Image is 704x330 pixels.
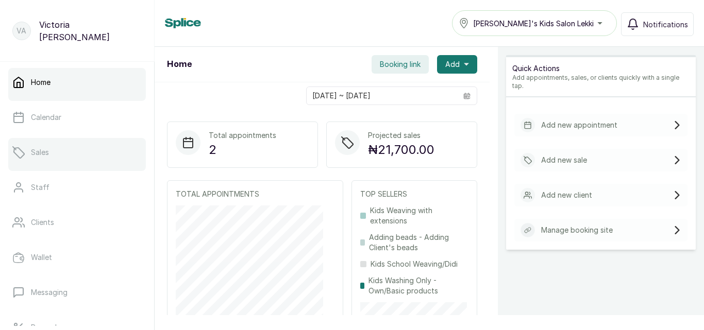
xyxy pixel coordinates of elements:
[360,189,468,199] p: TOP SELLERS
[8,103,146,132] a: Calendar
[512,74,690,90] p: Add appointments, sales, or clients quickly with a single tap.
[541,225,613,235] p: Manage booking site
[512,63,690,74] p: Quick Actions
[16,26,26,36] p: VA
[8,173,146,202] a: Staff
[473,18,594,29] span: [PERSON_NAME]'s Kids Salon Lekki
[209,141,276,159] p: 2
[8,68,146,97] a: Home
[8,278,146,307] a: Messaging
[380,59,421,70] span: Booking link
[31,182,49,193] p: Staff
[307,87,457,105] input: Select date
[176,189,334,199] p: TOTAL APPOINTMENTS
[445,59,460,70] span: Add
[31,217,54,228] p: Clients
[452,10,617,36] button: [PERSON_NAME]'s Kids Salon Lekki
[369,232,468,253] p: Adding beads - Adding Client's beads
[372,55,429,74] button: Booking link
[31,77,51,88] p: Home
[8,138,146,167] a: Sales
[8,243,146,272] a: Wallet
[437,55,477,74] button: Add
[31,112,61,123] p: Calendar
[31,147,49,158] p: Sales
[541,155,587,165] p: Add new sale
[8,208,146,237] a: Clients
[368,141,434,159] p: ₦21,700.00
[541,190,592,200] p: Add new client
[541,120,617,130] p: Add new appointment
[368,130,434,141] p: Projected sales
[643,19,688,30] span: Notifications
[370,205,468,226] p: Kids Weaving with extensions
[368,275,468,296] p: Kids Washing Only - Own/Basic products
[463,92,471,99] svg: calendar
[167,58,192,71] h1: Home
[31,287,68,298] p: Messaging
[209,130,276,141] p: Total appointments
[621,12,694,36] button: Notifications
[39,19,142,43] p: Victoria [PERSON_NAME]
[371,259,458,269] p: Kids School Weaving/Didi
[31,252,52,263] p: Wallet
